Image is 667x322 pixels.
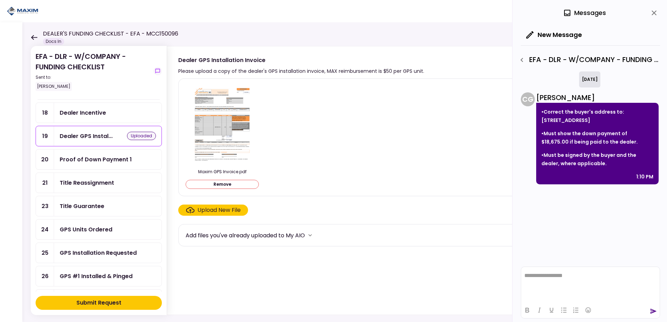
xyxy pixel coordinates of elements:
[536,92,659,103] div: [PERSON_NAME]
[579,71,600,87] div: [DATE]
[541,151,653,168] p: •Must be signed by the buyer and the dealer, where applicable.
[305,230,315,240] button: more
[178,56,424,64] div: Dealer GPS Installation Invoice
[36,102,162,123] a: 18Dealer Incentive
[36,289,162,310] a: 27GPS #2 Installed & Pinged
[36,266,162,286] a: 26GPS #1 Installed & Pinged
[76,299,121,307] div: Submit Request
[563,8,606,18] div: Messages
[43,30,178,38] h1: DEALER'S FUNDING CHECKLIST - EFA - MCC150096
[178,205,248,216] span: Click here to upload the required document
[186,169,259,175] div: Maxim GPS Invoice.pdf
[36,74,151,80] div: Sent to:
[60,178,114,187] div: Title Reassignment
[521,305,533,315] button: Bold
[650,308,657,315] button: send
[36,290,54,309] div: 27
[36,266,54,286] div: 26
[60,132,113,140] div: Dealer GPS Installation Invoice
[186,180,259,189] button: Remove
[36,126,54,146] div: 19
[197,206,241,214] div: Upload New File
[36,196,162,216] a: 23Title Guarantee
[153,67,162,75] button: show-messages
[533,305,545,315] button: Italic
[60,272,133,281] div: GPS #1 Installed & Pinged
[36,296,162,310] button: Submit Request
[558,305,570,315] button: Bullet list
[36,219,162,240] a: 24GPS Units Ordered
[60,108,106,117] div: Dealer Incentive
[521,92,535,106] div: C G
[546,305,557,315] button: Underline
[36,82,72,91] div: [PERSON_NAME]
[186,231,305,240] div: Add files you've already uploaded to My AIO
[60,202,104,210] div: Title Guarantee
[60,248,137,257] div: GPS Installation Requested
[521,26,587,44] button: New Message
[36,149,162,170] a: 20Proof of Down Payment 1
[167,46,653,315] div: Dealer GPS Installation InvoicePlease upload a copy of the dealer's GPS installation invoice, MAX...
[43,38,64,45] div: Docs In
[541,108,653,124] p: •Correct the buyer's address to: [STREET_ADDRESS]
[648,7,660,19] button: close
[36,126,162,146] a: 19Dealer GPS Installation Invoiceuploaded
[36,51,151,91] div: EFA - DLR - W/COMPANY - FUNDING CHECKLIST
[636,172,653,181] div: 1:10 PM
[60,155,132,164] div: Proof of Down Payment 1
[570,305,582,315] button: Numbered list
[36,243,162,263] a: 25GPS Installation Requested
[36,220,54,239] div: 24
[521,267,660,302] iframe: Rich Text Area
[582,305,594,315] button: Emojis
[36,196,54,216] div: 23
[178,67,424,75] div: Please upload a copy of the dealer's GPS installation invoice, MAX reimbursement is $50 per GPS u...
[7,6,38,16] img: Partner icon
[36,243,54,263] div: 25
[516,54,660,66] div: EFA - DLR - W/COMPANY - FUNDING CHECKLIST - Dealer's Final Invoice
[36,149,54,169] div: 20
[541,129,653,146] p: •Must show the down payment of $18,675.00 if being paid to the dealer.
[36,103,54,123] div: 18
[36,173,54,193] div: 21
[60,225,112,234] div: GPS Units Ordered
[36,172,162,193] a: 21Title Reassignment
[127,132,156,140] div: uploaded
